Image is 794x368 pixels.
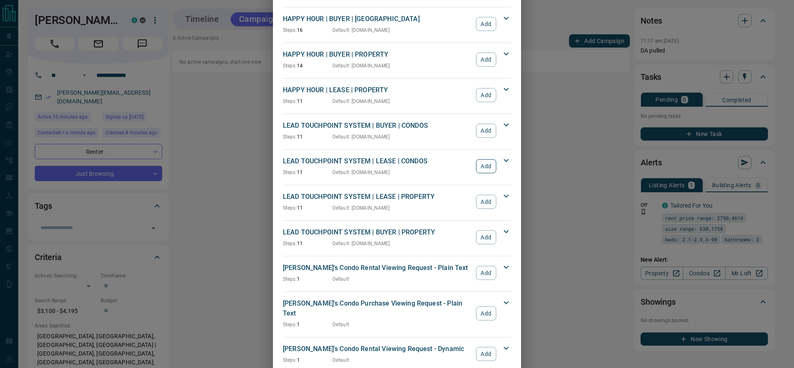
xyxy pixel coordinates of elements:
[283,190,511,213] div: LEAD TOUCHPOINT SYSTEM | LEASE | PROPERTYSteps:11Default: [DOMAIN_NAME]Add
[283,357,297,363] span: Steps:
[283,299,472,318] p: [PERSON_NAME]'s Condo Purchase Viewing Request - Plain Text
[332,356,349,364] p: Default
[283,155,511,178] div: LEAD TOUCHPOINT SYSTEM | LEASE | CONDOSSteps:11Default: [DOMAIN_NAME]Add
[283,169,332,176] p: 11
[476,230,496,244] button: Add
[283,50,472,60] p: HAPPY HOUR | BUYER | PROPERTY
[332,169,390,176] p: Default : [DOMAIN_NAME]
[332,204,390,212] p: Default : [DOMAIN_NAME]
[283,133,332,141] p: 11
[476,306,496,320] button: Add
[332,133,390,141] p: Default : [DOMAIN_NAME]
[283,321,332,328] p: 1
[283,205,297,211] span: Steps:
[476,347,496,361] button: Add
[332,26,390,34] p: Default : [DOMAIN_NAME]
[283,121,472,131] p: LEAD TOUCHPOINT SYSTEM | BUYER | CONDOS
[332,98,390,105] p: Default : [DOMAIN_NAME]
[476,195,496,209] button: Add
[283,26,332,34] p: 16
[283,356,332,364] p: 1
[283,170,297,175] span: Steps:
[283,297,511,330] div: [PERSON_NAME]'s Condo Purchase Viewing Request - Plain TextSteps:1DefaultAdd
[332,321,349,328] p: Default
[332,275,349,283] p: Default
[283,227,472,237] p: LEAD TOUCHPOINT SYSTEM | BUYER | PROPERTY
[283,98,332,105] p: 11
[332,240,390,247] p: Default : [DOMAIN_NAME]
[476,124,496,138] button: Add
[283,98,297,104] span: Steps:
[283,119,511,142] div: LEAD TOUCHPOINT SYSTEM | BUYER | CONDOSSteps:11Default: [DOMAIN_NAME]Add
[283,192,472,202] p: LEAD TOUCHPOINT SYSTEM | LEASE | PROPERTY
[283,275,332,283] p: 1
[332,62,390,69] p: Default : [DOMAIN_NAME]
[283,63,297,69] span: Steps:
[476,88,496,102] button: Add
[283,84,511,107] div: HAPPY HOUR | LEASE | PROPERTYSteps:11Default: [DOMAIN_NAME]Add
[476,17,496,31] button: Add
[283,261,511,284] div: [PERSON_NAME]'s Condo Rental Viewing Request - Plain TextSteps:1DefaultAdd
[283,240,332,247] p: 11
[283,14,472,24] p: HAPPY HOUR | BUYER | [GEOGRAPHIC_DATA]
[283,322,297,327] span: Steps:
[283,134,297,140] span: Steps:
[283,276,297,282] span: Steps:
[283,344,472,354] p: [PERSON_NAME]'s Condo Rental Viewing Request - Dynamic
[476,53,496,67] button: Add
[283,62,332,69] p: 14
[283,48,511,71] div: HAPPY HOUR | BUYER | PROPERTYSteps:14Default: [DOMAIN_NAME]Add
[476,266,496,280] button: Add
[283,226,511,249] div: LEAD TOUCHPOINT SYSTEM | BUYER | PROPERTYSteps:11Default: [DOMAIN_NAME]Add
[283,204,332,212] p: 11
[283,85,472,95] p: HAPPY HOUR | LEASE | PROPERTY
[283,27,297,33] span: Steps:
[283,156,472,166] p: LEAD TOUCHPOINT SYSTEM | LEASE | CONDOS
[283,342,511,366] div: [PERSON_NAME]'s Condo Rental Viewing Request - DynamicSteps:1DefaultAdd
[283,241,297,246] span: Steps:
[476,159,496,173] button: Add
[283,263,472,273] p: [PERSON_NAME]'s Condo Rental Viewing Request - Plain Text
[283,12,511,36] div: HAPPY HOUR | BUYER | [GEOGRAPHIC_DATA]Steps:16Default: [DOMAIN_NAME]Add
